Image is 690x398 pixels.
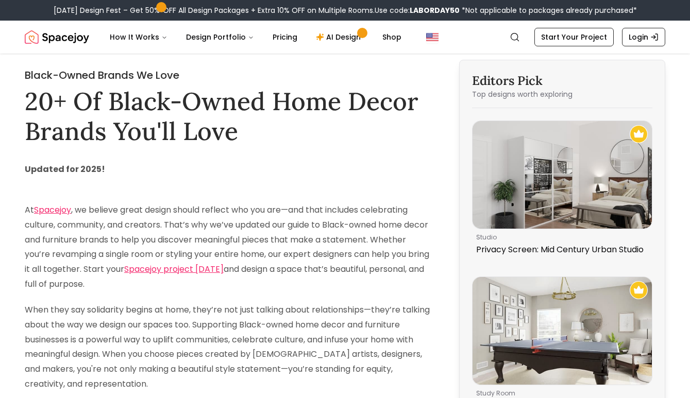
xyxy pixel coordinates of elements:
a: Spacejoy [34,204,71,216]
a: AI Design [308,27,372,47]
img: Recommended Spacejoy Design - Game Room: Transitional Coastal Study Room [630,281,648,299]
img: United States [426,31,439,43]
button: Design Portfolio [178,27,262,47]
p: studio [476,233,644,241]
span: Use code: [375,5,460,15]
img: Spacejoy Logo [25,27,89,47]
h1: 20+ Of Black-Owned Home Decor Brands You'll Love [25,86,432,146]
h2: Black-Owned Brands We Love [25,68,432,82]
a: Shop [374,27,410,47]
a: Spacejoy [25,27,89,47]
p: At , we believe great design should reflect who you are—and that includes celebrating culture, co... [25,188,432,292]
nav: Main [102,27,410,47]
img: Game Room: Transitional Coastal Study Room [473,277,652,385]
p: study room [476,389,644,397]
img: Recommended Spacejoy Design - Privacy Screen: Mid Century Urban Studio [630,125,648,143]
a: Start Your Project [534,28,614,46]
b: LABORDAY50 [410,5,460,15]
nav: Global [25,21,665,54]
p: Top designs worth exploring [472,89,652,99]
h3: Editors Pick [472,73,652,89]
div: [DATE] Design Fest – Get 50% OFF All Design Packages + Extra 10% OFF on Multiple Rooms. [54,5,637,15]
a: Pricing [264,27,306,47]
img: Privacy Screen: Mid Century Urban Studio [473,121,652,229]
p: When they say solidarity begins at home, they’re not just talking about relationships—they’re tal... [25,303,432,392]
a: Privacy Screen: Mid Century Urban StudioRecommended Spacejoy Design - Privacy Screen: Mid Century... [472,120,652,260]
strong: Updated for 2025! [25,163,105,175]
a: Spacejoy project [DATE] [124,263,224,275]
button: How It Works [102,27,176,47]
a: Login [622,28,665,46]
p: Privacy Screen: Mid Century Urban Studio [476,244,644,256]
span: *Not applicable to packages already purchased* [460,5,637,15]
